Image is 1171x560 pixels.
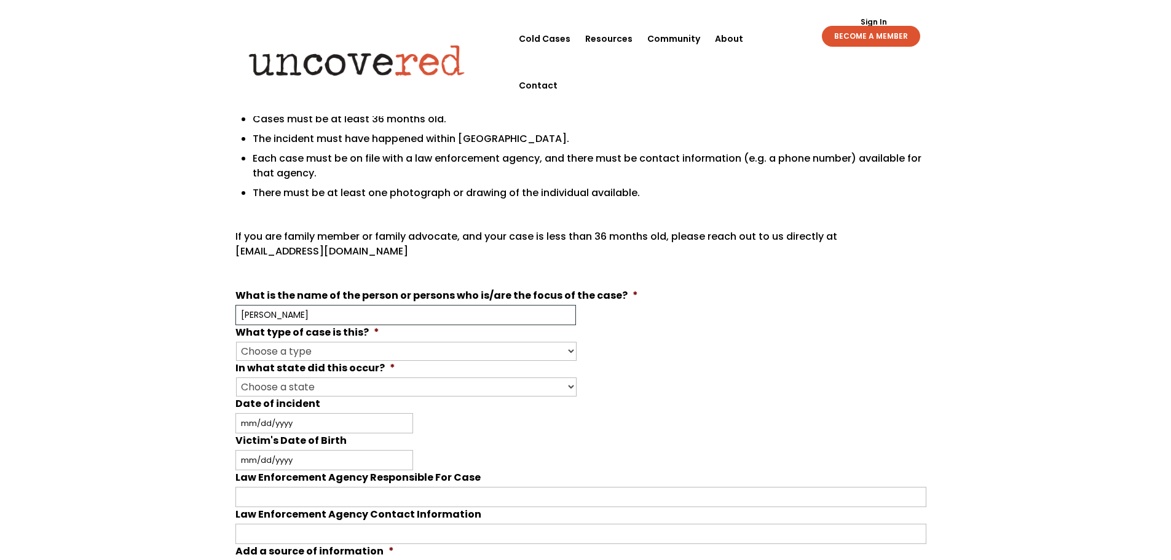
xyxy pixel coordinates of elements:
[253,132,926,146] li: The incident must have happened within [GEOGRAPHIC_DATA].
[235,362,395,375] label: In what state did this occur?
[854,18,894,26] a: Sign In
[253,151,926,181] li: Each case must be on file with a law enforcement agency, and there must be contact information (e...
[235,435,347,448] label: Victim's Date of Birth
[235,450,413,470] input: mm/dd/yyyy
[235,471,481,484] label: Law Enforcement Agency Responsible For Case
[253,186,926,200] li: There must be at least one photograph or drawing of the individual available.
[235,413,413,433] input: mm/dd/yyyy
[519,62,558,109] a: Contact
[235,290,638,302] label: What is the name of the person or persons who is/are the focus of the case?
[822,26,920,47] a: BECOME A MEMBER
[235,545,394,558] label: Add a source of information
[519,15,570,62] a: Cold Cases
[585,15,633,62] a: Resources
[239,36,475,84] img: Uncovered logo
[235,229,926,269] p: If you are family member or family advocate, and your case is less than 36 months old, please rea...
[253,112,926,127] li: Cases must be at least 36 months old.
[235,398,320,411] label: Date of incident
[235,326,379,339] label: What type of case is this?
[647,15,700,62] a: Community
[715,15,743,62] a: About
[235,508,481,521] label: Law Enforcement Agency Contact Information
